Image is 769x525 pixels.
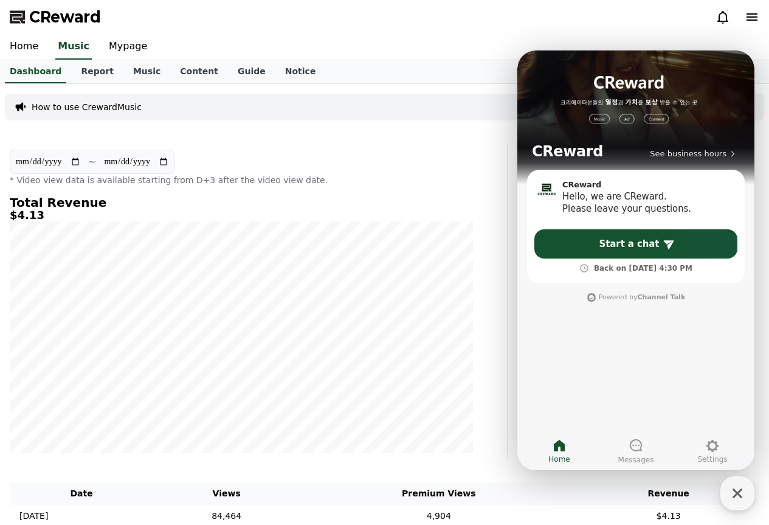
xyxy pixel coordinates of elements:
span: CReward [29,7,101,27]
h5: $4.13 [10,209,473,221]
a: Mypage [99,34,157,60]
a: Content [170,60,228,83]
a: Report [71,60,123,83]
th: Date [10,482,153,505]
th: Revenue [578,482,759,505]
p: * Video view data is available starting from D+3 after the video view date. [10,174,473,186]
a: Guide [228,60,275,83]
a: CReward [10,7,101,27]
p: [DATE] [19,510,48,523]
iframe: Channel chat [517,50,754,470]
a: Music [123,60,170,83]
th: Premium Views [300,482,578,505]
a: Dashboard [5,60,66,83]
a: How to use CrewardMusic [32,101,142,113]
a: Music [55,34,92,60]
h4: Total Revenue [10,196,473,209]
p: ~ [88,155,96,169]
th: Views [153,482,300,505]
a: Notice [275,60,326,83]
